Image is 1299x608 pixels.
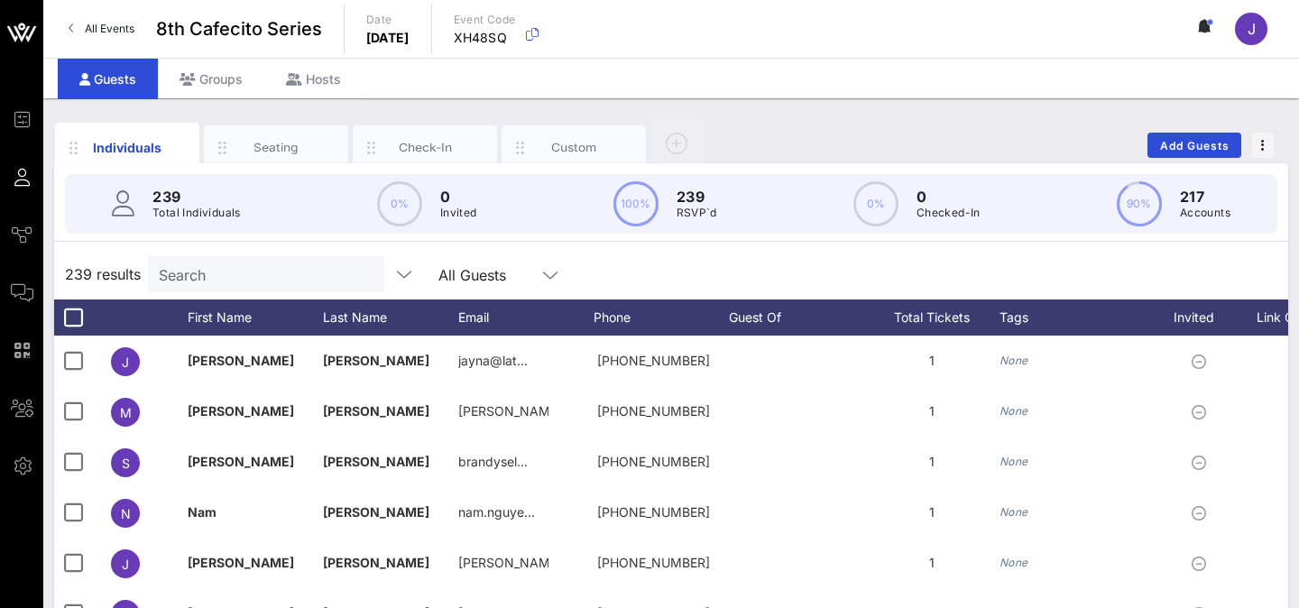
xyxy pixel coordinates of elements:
[385,139,465,156] div: Check-In
[120,405,132,420] span: M
[458,437,528,487] p: brandysel…
[454,29,516,47] p: XH48SQ
[188,454,294,469] span: [PERSON_NAME]
[1180,204,1230,222] p: Accounts
[85,22,134,35] span: All Events
[458,538,548,588] p: [PERSON_NAME]…
[729,299,864,336] div: Guest Of
[323,504,429,520] span: [PERSON_NAME]
[1000,299,1153,336] div: Tags
[594,299,729,336] div: Phone
[534,139,614,156] div: Custom
[264,59,363,99] div: Hosts
[58,59,158,99] div: Guests
[864,299,1000,336] div: Total Tickets
[1000,556,1028,569] i: None
[188,403,294,419] span: [PERSON_NAME]
[458,299,594,336] div: Email
[65,263,141,285] span: 239 results
[366,11,410,29] p: Date
[597,353,710,368] span: +13104367738
[597,403,710,419] span: +17148898060
[440,204,477,222] p: Invited
[156,15,322,42] span: 8th Cafecito Series
[864,437,1000,487] div: 1
[597,454,710,469] span: +17147957099
[864,487,1000,538] div: 1
[152,204,241,222] p: Total Individuals
[323,353,429,368] span: [PERSON_NAME]
[188,353,294,368] span: [PERSON_NAME]
[88,138,168,157] div: Individuals
[677,204,717,222] p: RSVP`d
[1153,299,1252,336] div: Invited
[597,504,710,520] span: +15054852520
[1000,455,1028,468] i: None
[1159,139,1230,152] span: Add Guests
[1000,354,1028,367] i: None
[864,386,1000,437] div: 1
[1235,13,1267,45] div: J
[58,14,145,43] a: All Events
[122,355,129,370] span: J
[121,506,131,521] span: N
[1000,505,1028,519] i: None
[188,504,216,520] span: Nam
[458,487,535,538] p: nam.nguye…
[236,139,317,156] div: Seating
[677,186,717,207] p: 239
[1248,20,1256,38] span: J
[1147,133,1241,158] button: Add Guests
[122,456,130,471] span: S
[917,204,981,222] p: Checked-In
[188,555,294,570] span: [PERSON_NAME]
[1000,404,1028,418] i: None
[366,29,410,47] p: [DATE]
[917,186,981,207] p: 0
[1180,186,1230,207] p: 217
[152,186,241,207] p: 239
[864,538,1000,588] div: 1
[122,557,129,572] span: J
[864,336,1000,386] div: 1
[323,454,429,469] span: [PERSON_NAME]
[158,59,264,99] div: Groups
[323,299,458,336] div: Last Name
[454,11,516,29] p: Event Code
[440,186,477,207] p: 0
[597,555,710,570] span: +13018302848
[323,555,429,570] span: [PERSON_NAME]
[188,299,323,336] div: First Name
[458,336,528,386] p: jayna@lat…
[438,267,506,283] div: All Guests
[323,403,429,419] span: [PERSON_NAME]
[458,386,548,437] p: [PERSON_NAME]@t…
[428,256,572,292] div: All Guests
